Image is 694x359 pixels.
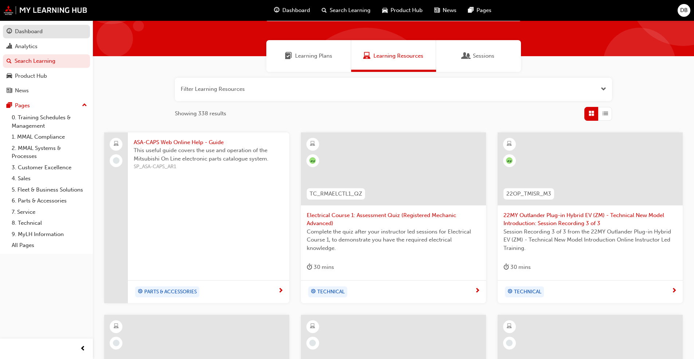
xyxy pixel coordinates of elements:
span: Showing 338 results [175,109,226,118]
img: mmal [4,5,87,15]
a: 3. Customer Excellence [9,162,90,173]
span: guage-icon [7,28,12,35]
span: Learning Plans [285,52,292,60]
span: target-icon [507,287,513,297]
a: 8. Technical [9,217,90,229]
span: next-icon [475,288,480,294]
span: news-icon [434,6,440,15]
span: Learning Plans [295,52,332,60]
span: learningResourceType_ELEARNING-icon [310,139,315,149]
a: pages-iconPages [462,3,497,18]
span: up-icon [82,101,87,110]
a: 7. Service [9,206,90,218]
span: Product Hub [391,6,423,15]
a: 6. Parts & Accessories [9,195,90,206]
span: SP_ASA-CAPS_AR1 [134,163,283,171]
a: 4. Sales [9,173,90,184]
a: guage-iconDashboard [268,3,316,18]
div: 30 mins [503,263,531,272]
div: News [15,86,29,95]
div: Pages [15,101,30,110]
span: learningResourceType_ELEARNING-icon [507,322,512,331]
a: Learning ResourcesLearning Resources [351,40,436,72]
div: 30 mins [307,263,334,272]
span: next-icon [671,288,677,294]
a: 0. Training Schedules & Management [9,112,90,131]
button: DB [678,4,690,17]
span: learningResourceType_ELEARNING-icon [114,322,119,331]
span: pages-icon [7,103,12,109]
span: null-icon [506,157,513,164]
a: Dashboard [3,25,90,38]
a: Product Hub [3,69,90,83]
div: Analytics [15,42,38,51]
span: This useful guide covers the use and operation of the Mitsubishi On Line electronic parts catalog... [134,146,283,163]
span: learningResourceType_ELEARNING-icon [310,322,315,331]
span: duration-icon [503,263,509,272]
span: search-icon [322,6,327,15]
span: learningRecordVerb_NONE-icon [309,340,316,346]
span: Sessions [463,52,470,60]
a: 2. MMAL Systems & Processes [9,143,90,162]
span: Learning Resources [373,52,423,60]
span: 22MY Outlander Plug-in Hybrid EV (ZM) - Technical New Model Introduction: Session Recording 3 of 3 [503,211,677,228]
span: Sessions [473,52,494,60]
a: search-iconSearch Learning [316,3,376,18]
span: chart-icon [7,43,12,50]
a: news-iconNews [428,3,462,18]
span: DB [680,6,688,15]
button: DashboardAnalyticsSearch LearningProduct HubNews [3,23,90,99]
span: car-icon [7,73,12,80]
div: Dashboard [15,27,43,36]
span: Search Learning [330,6,370,15]
a: ASA-CAPS Web Online Help - GuideThis useful guide covers the use and operation of the Mitsubishi ... [104,132,289,303]
span: Electrical Course 1: Assessment Quiz (Registered Mechanic Advanced) [307,211,480,228]
span: duration-icon [307,263,312,272]
span: next-icon [278,288,283,294]
span: learningRecordVerb_NONE-icon [506,340,513,346]
span: Dashboard [282,6,310,15]
span: null-icon [309,157,316,164]
span: laptop-icon [114,139,119,149]
span: prev-icon [80,344,86,354]
span: Session Recording 3 of 3 from the 22MY Outlander Plug-in Hybrid EV (ZM) - Technical New Model Int... [503,228,677,252]
span: learningResourceType_ELEARNING-icon [507,139,512,149]
span: News [443,6,456,15]
span: news-icon [7,88,12,94]
span: target-icon [311,287,316,297]
button: Pages [3,99,90,112]
span: car-icon [382,6,388,15]
span: learningRecordVerb_NONE-icon [113,340,119,346]
a: Learning PlansLearning Plans [266,40,351,72]
a: SessionsSessions [436,40,521,72]
span: target-icon [138,287,143,297]
span: List [603,109,608,118]
span: 22OP_TMISR_M3 [506,190,551,198]
div: Product Hub [15,72,47,80]
a: null-icon22OP_TMISR_M322MY Outlander Plug-in Hybrid EV (ZM) - Technical New Model Introduction: S... [498,132,683,303]
span: TECHNICAL [514,288,541,296]
a: Search Learning [3,54,90,68]
a: car-iconProduct Hub [376,3,428,18]
a: null-iconTC_RMAELCTL1_QZElectrical Course 1: Assessment Quiz (Registered Mechanic Advanced)Comple... [301,132,486,303]
span: Pages [477,6,491,15]
span: Grid [589,109,594,118]
button: Open the filter [601,85,606,93]
span: Complete the quiz after your instructor led sessions for Electrical Course 1, to demonstrate you ... [307,228,480,252]
span: Learning Resources [363,52,370,60]
a: 9. MyLH Information [9,229,90,240]
a: 1. MMAL Compliance [9,131,90,143]
a: 5. Fleet & Business Solutions [9,184,90,196]
span: ASA-CAPS Web Online Help - Guide [134,138,283,147]
span: TC_RMAELCTL1_QZ [310,190,362,198]
a: All Pages [9,240,90,251]
span: search-icon [7,58,12,65]
span: learningRecordVerb_NONE-icon [113,157,119,164]
span: TECHNICAL [317,288,345,296]
span: PARTS & ACCESSORIES [144,288,197,296]
a: Analytics [3,40,90,53]
span: guage-icon [274,6,279,15]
